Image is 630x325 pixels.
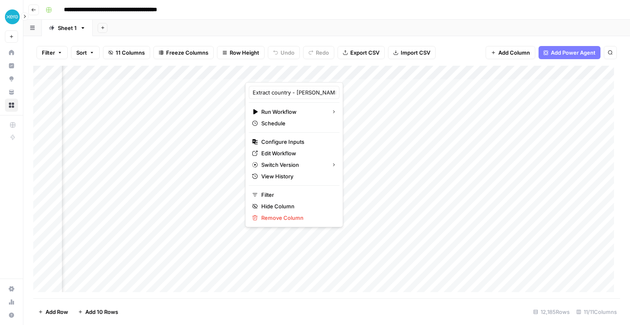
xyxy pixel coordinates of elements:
[58,24,77,32] div: Sheet 1
[486,46,535,59] button: Add Column
[73,305,123,318] button: Add 10 Rows
[268,46,300,59] button: Undo
[350,48,379,57] span: Export CSV
[261,172,333,180] span: View History
[338,46,385,59] button: Export CSV
[42,48,55,57] span: Filter
[261,119,333,127] span: Schedule
[76,48,87,57] span: Sort
[5,309,18,322] button: Help + Support
[281,48,294,57] span: Undo
[5,59,18,72] a: Insights
[46,308,68,316] span: Add Row
[530,305,573,318] div: 12,185 Rows
[573,305,620,318] div: 11/11 Columns
[5,85,18,99] a: Your Data
[261,161,325,169] span: Switch Version
[116,48,145,57] span: 11 Columns
[5,46,18,59] a: Home
[498,48,530,57] span: Add Column
[303,46,334,59] button: Redo
[401,48,430,57] span: Import CSV
[261,149,333,157] span: Edit Workflow
[5,282,18,295] a: Settings
[5,295,18,309] a: Usage
[42,20,93,36] a: Sheet 1
[261,202,333,210] span: Hide Column
[166,48,208,57] span: Freeze Columns
[103,46,150,59] button: 11 Columns
[5,7,18,27] button: Workspace: XeroOps
[5,72,18,85] a: Opportunities
[261,191,333,199] span: Filter
[153,46,214,59] button: Freeze Columns
[217,46,265,59] button: Row Height
[230,48,259,57] span: Row Height
[5,9,20,24] img: XeroOps Logo
[261,214,333,222] span: Remove Column
[261,108,325,116] span: Run Workflow
[539,46,600,59] button: Add Power Agent
[71,46,100,59] button: Sort
[33,305,73,318] button: Add Row
[37,46,68,59] button: Filter
[316,48,329,57] span: Redo
[5,99,18,112] a: Browse
[551,48,596,57] span: Add Power Agent
[261,138,333,146] span: Configure Inputs
[85,308,118,316] span: Add 10 Rows
[388,46,436,59] button: Import CSV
